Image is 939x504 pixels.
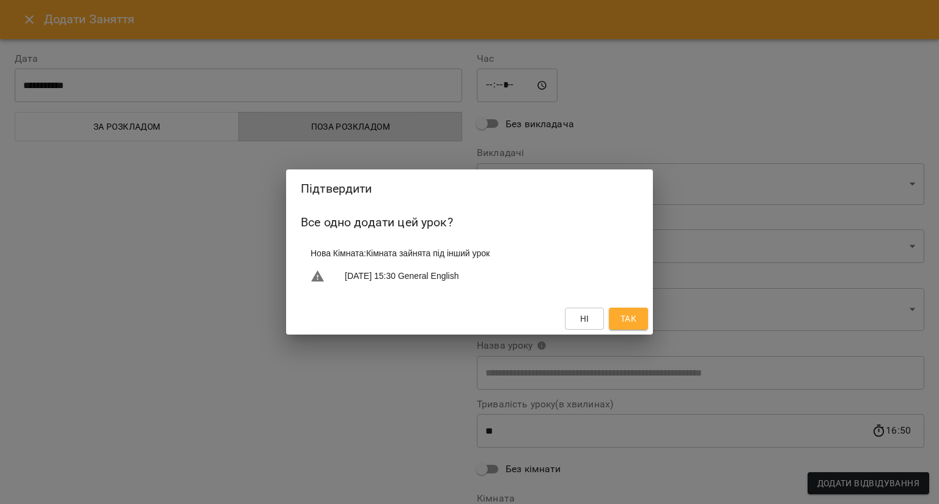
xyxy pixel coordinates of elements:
h2: Підтвердити [301,179,638,198]
button: Ні [565,308,604,330]
h6: Все одно додати цей урок? [301,213,638,232]
span: Так [620,311,636,326]
span: Ні [580,311,589,326]
button: Так [609,308,648,330]
li: [DATE] 15:30 General English [301,264,638,289]
li: Нова Кімната : Кімната зайнята під інший урок [301,242,638,264]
